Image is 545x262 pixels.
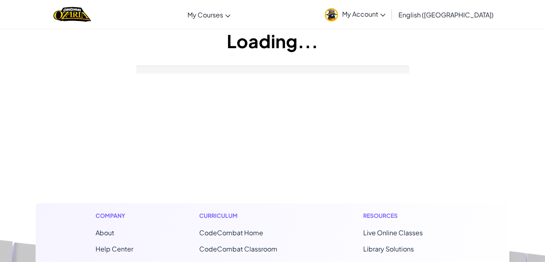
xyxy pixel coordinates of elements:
span: CodeCombat Home [199,228,263,237]
h1: Curriculum [199,211,297,220]
span: English ([GEOGRAPHIC_DATA]) [398,11,494,19]
a: Ozaria by CodeCombat logo [53,6,91,23]
a: My Courses [183,4,234,26]
span: My Account [342,10,385,18]
h1: Resources [363,211,449,220]
a: Library Solutions [363,245,414,253]
span: My Courses [187,11,223,19]
a: Help Center [96,245,133,253]
img: avatar [325,8,338,21]
a: About [96,228,114,237]
h1: Company [96,211,133,220]
img: Home [53,6,91,23]
a: Live Online Classes [363,228,423,237]
a: CodeCombat Classroom [199,245,277,253]
a: English ([GEOGRAPHIC_DATA]) [394,4,498,26]
a: My Account [321,2,390,27]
